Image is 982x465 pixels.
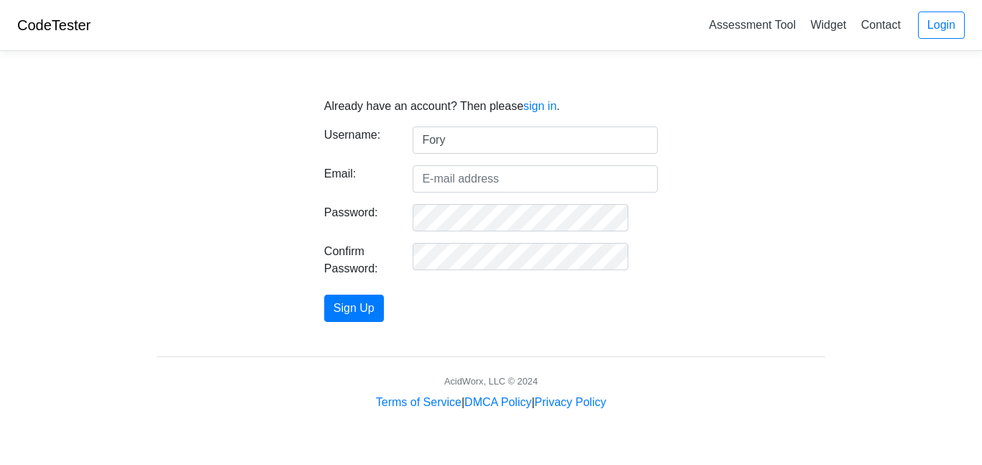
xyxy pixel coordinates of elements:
a: Login [918,11,965,39]
label: Password: [313,204,403,226]
a: Assessment Tool [703,13,802,37]
a: Contact [855,13,907,37]
label: Confirm Password: [313,243,403,277]
label: Username: [313,126,403,148]
div: AcidWorx, LLC © 2024 [444,374,538,388]
a: Privacy Policy [535,396,607,408]
p: Already have an account? Then please . [324,98,658,115]
a: Widget [804,13,852,37]
a: DMCA Policy [464,396,531,408]
label: Email: [313,165,403,187]
div: | | [376,394,606,411]
input: Username [413,126,658,154]
button: Sign Up [324,295,384,322]
a: Terms of Service [376,396,462,408]
input: E-mail address [413,165,658,193]
a: sign in [523,100,556,112]
a: CodeTester [17,17,91,33]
